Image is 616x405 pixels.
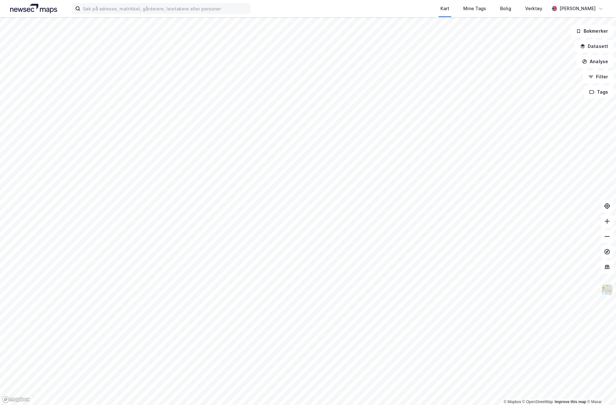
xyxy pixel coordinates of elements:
[440,5,449,12] div: Kart
[584,375,616,405] iframe: Chat Widget
[80,4,250,13] input: Søk på adresse, matrikkel, gårdeiere, leietakere eller personer
[571,25,613,37] button: Bokmerker
[559,5,596,12] div: [PERSON_NAME]
[577,55,613,68] button: Analyse
[522,400,553,404] a: OpenStreetMap
[555,400,586,404] a: Improve this map
[584,86,613,98] button: Tags
[504,400,521,404] a: Mapbox
[525,5,542,12] div: Verktøy
[10,4,57,13] img: logo.a4113a55bc3d86da70a041830d287a7e.svg
[500,5,511,12] div: Bolig
[575,40,613,53] button: Datasett
[584,375,616,405] div: Kontrollprogram for chat
[2,396,30,403] a: Mapbox homepage
[601,284,613,296] img: Z
[583,70,613,83] button: Filter
[463,5,486,12] div: Mine Tags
